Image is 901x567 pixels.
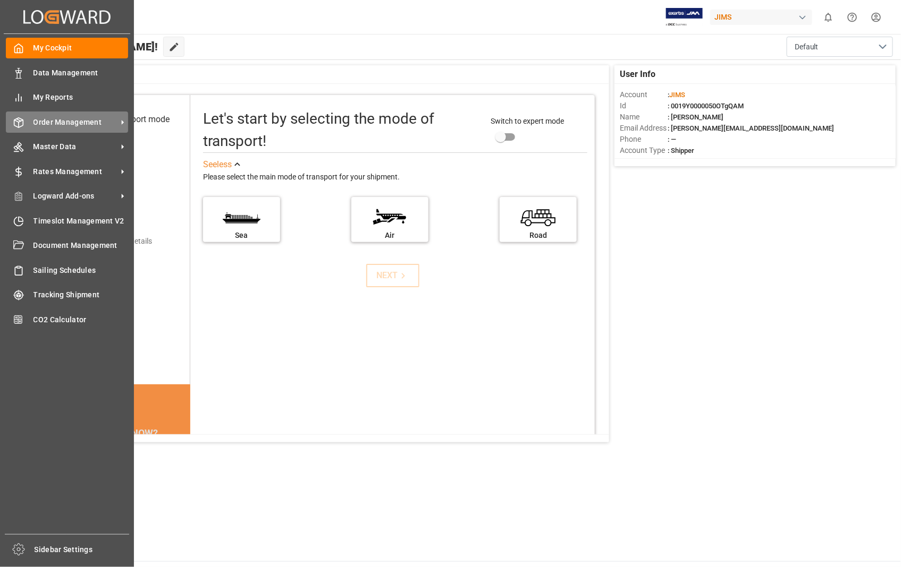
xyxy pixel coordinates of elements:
[366,264,419,287] button: NEXT
[620,68,655,81] span: User Info
[33,240,129,251] span: Document Management
[33,191,117,202] span: Logward Add-ons
[35,544,130,555] span: Sidebar Settings
[840,5,864,29] button: Help Center
[668,147,694,154] span: : Shipper
[33,117,117,128] span: Order Management
[33,265,129,276] span: Sailing Schedules
[669,91,685,99] span: JIMS
[787,37,893,57] button: open menu
[208,230,275,241] div: Sea
[33,289,129,300] span: Tracking Shipment
[6,285,128,305] a: Tracking Shipment
[33,314,129,325] span: CO2 Calculator
[33,166,117,177] span: Rates Management
[620,145,668,156] span: Account Type
[33,67,129,79] span: Data Management
[620,134,668,145] span: Phone
[668,91,685,99] span: :
[6,38,128,58] a: My Cockpit
[668,102,744,110] span: : 0019Y0000050OTgQAM
[33,141,117,152] span: Master Data
[620,100,668,111] span: Id
[668,113,723,121] span: : [PERSON_NAME]
[6,210,128,231] a: Timeslot Management V2
[6,87,128,108] a: My Reports
[357,230,423,241] div: Air
[33,92,129,103] span: My Reports
[33,216,129,227] span: Timeslot Management V2
[710,10,812,25] div: JIMS
[203,108,480,152] div: Let's start by selecting the mode of transport!
[668,124,834,132] span: : [PERSON_NAME][EMAIL_ADDRESS][DOMAIN_NAME]
[620,111,668,123] span: Name
[6,309,128,330] a: CO2 Calculator
[710,7,816,27] button: JIMS
[203,158,232,171] div: See less
[795,41,819,53] span: Default
[620,123,668,134] span: Email Address
[668,135,676,143] span: : —
[491,117,564,125] span: Switch to expert mode
[816,5,840,29] button: show 0 new notifications
[620,89,668,100] span: Account
[6,62,128,83] a: Data Management
[6,235,128,256] a: Document Management
[6,260,128,280] a: Sailing Schedules
[666,8,703,27] img: Exertis%20JAM%20-%20Email%20Logo.jpg_1722504956.jpg
[505,230,571,241] div: Road
[86,236,152,247] div: Add shipping details
[203,171,588,184] div: Please select the main mode of transport for your shipment.
[33,42,129,54] span: My Cockpit
[376,269,409,282] div: NEXT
